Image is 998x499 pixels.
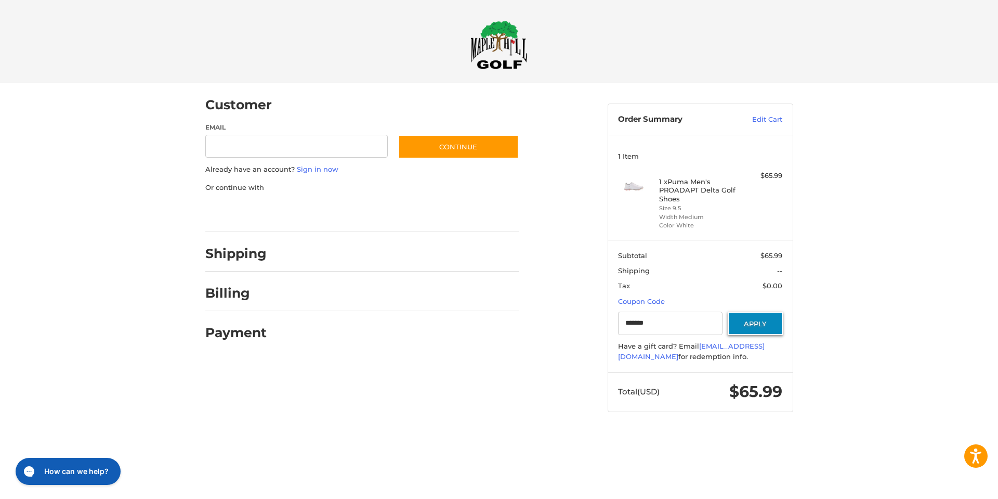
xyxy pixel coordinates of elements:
button: Apply [728,312,783,335]
li: Width Medium [659,213,739,222]
p: Already have an account? [205,164,519,175]
a: Sign in now [297,165,338,173]
iframe: Google Customer Reviews [912,471,998,499]
span: Subtotal [618,251,647,260]
iframe: Gorgias live chat messenger [10,454,124,489]
button: Continue [398,135,519,159]
iframe: PayPal-paylater [290,203,368,222]
h2: Billing [205,285,266,301]
iframe: PayPal-paypal [202,203,280,222]
h2: Shipping [205,246,267,262]
div: Have a gift card? Email for redemption info. [618,341,782,362]
li: Color White [659,221,739,230]
h4: 1 x Puma Men's PROADAPT Delta Golf Shoes [659,177,739,203]
li: Size 9.5 [659,204,739,213]
img: Maple Hill Golf [470,20,528,69]
label: Email [205,123,388,132]
a: [EMAIL_ADDRESS][DOMAIN_NAME] [618,342,765,361]
span: $65.99 [729,382,782,401]
span: -- [777,266,782,275]
span: $0.00 [763,282,782,290]
a: Edit Cart [730,114,782,125]
span: Shipping [618,266,650,275]
span: $65.99 [760,251,782,260]
h2: Customer [205,97,272,113]
input: Gift Certificate or Coupon Code [618,312,723,335]
h2: Payment [205,325,267,341]
span: Total (USD) [618,387,660,396]
p: Or continue with [205,183,519,193]
div: $65.99 [741,171,782,181]
a: Coupon Code [618,297,665,305]
h3: 1 Item [618,152,782,160]
span: Tax [618,282,630,290]
h3: Order Summary [618,114,730,125]
iframe: PayPal-venmo [378,203,456,222]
